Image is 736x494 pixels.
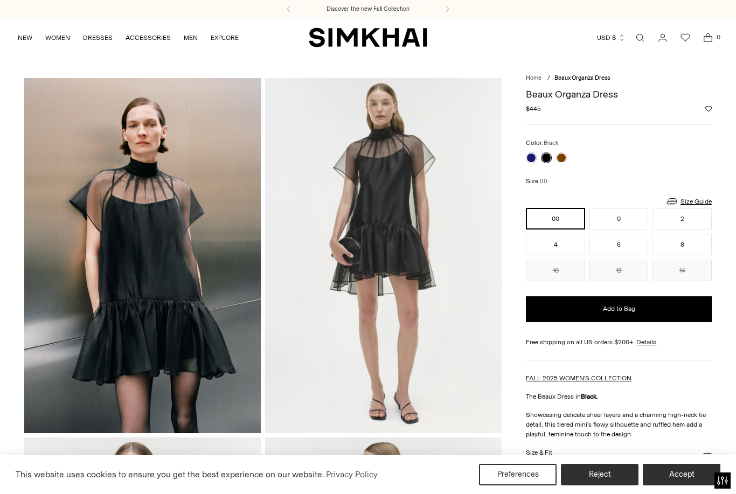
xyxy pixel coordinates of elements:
a: DRESSES [83,26,113,50]
button: Add to Bag [526,296,712,322]
button: Accept [643,464,720,485]
span: Add to Bag [603,304,635,314]
span: Black [544,140,559,147]
a: Go to the account page [652,27,673,48]
a: MEN [184,26,198,50]
button: 6 [589,234,649,255]
button: 12 [589,260,649,281]
a: SIMKHAI [309,27,427,48]
a: Wishlist [675,27,696,48]
a: NEW [18,26,32,50]
span: This website uses cookies to ensure you get the best experience on our website. [16,469,324,479]
button: Reject [561,464,638,485]
span: 00 [540,178,547,185]
button: USD $ [597,26,626,50]
a: FALL 2025 WOMEN'S COLLECTION [526,374,631,382]
nav: breadcrumbs [526,74,712,83]
button: 14 [652,260,712,281]
a: Size Guide [665,194,712,208]
p: Showcasing delicate sheer layers and a charming high-neck tie detail, this tiered mini's flowy si... [526,410,712,439]
a: EXPLORE [211,26,239,50]
img: Beaux Organza Dress [24,78,261,433]
a: WOMEN [45,26,70,50]
div: / [547,74,550,83]
button: Size & Fit [526,439,712,467]
a: Open cart modal [697,27,719,48]
button: 2 [652,208,712,229]
button: 8 [652,234,712,255]
a: ACCESSORIES [126,26,171,50]
p: The Beaux Dress in [526,392,712,401]
span: Beaux Organza Dress [554,74,610,81]
iframe: Sign Up via Text for Offers [9,453,108,485]
span: 0 [713,32,723,42]
a: Discover the new Fall Collection [327,5,409,13]
img: Beaux Organza Dress [265,78,502,433]
button: 00 [526,208,585,229]
span: $445 [526,104,541,114]
div: Free shipping on all US orders $200+ [526,337,712,347]
label: Size: [526,176,547,186]
button: Preferences [479,464,557,485]
button: 0 [589,208,649,229]
button: 10 [526,260,585,281]
a: Privacy Policy (opens in a new tab) [324,467,379,483]
a: Open search modal [629,27,651,48]
h3: Size & Fit [526,449,552,456]
strong: Black. [581,393,598,400]
a: Details [636,337,656,347]
label: Color: [526,138,559,148]
h1: Beaux Organza Dress [526,89,712,99]
button: Add to Wishlist [705,106,712,112]
button: 4 [526,234,585,255]
a: Home [526,74,541,81]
